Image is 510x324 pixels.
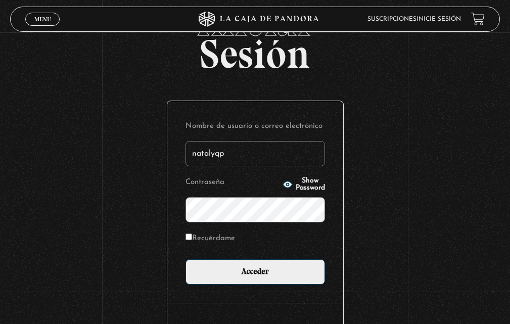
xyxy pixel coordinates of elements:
[186,175,280,189] label: Contraseña
[296,177,325,192] span: Show Password
[471,12,485,26] a: View your shopping cart
[186,259,325,285] input: Acceder
[186,119,325,133] label: Nombre de usuario o correo electrónico
[416,16,461,22] a: Inicie sesión
[186,232,235,245] label: Recuérdame
[283,177,325,192] button: Show Password
[34,16,51,22] span: Menu
[367,16,416,22] a: Suscripciones
[10,2,500,42] span: Iniciar
[186,234,192,240] input: Recuérdame
[31,25,55,32] span: Cerrar
[10,2,500,66] h2: Sesión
